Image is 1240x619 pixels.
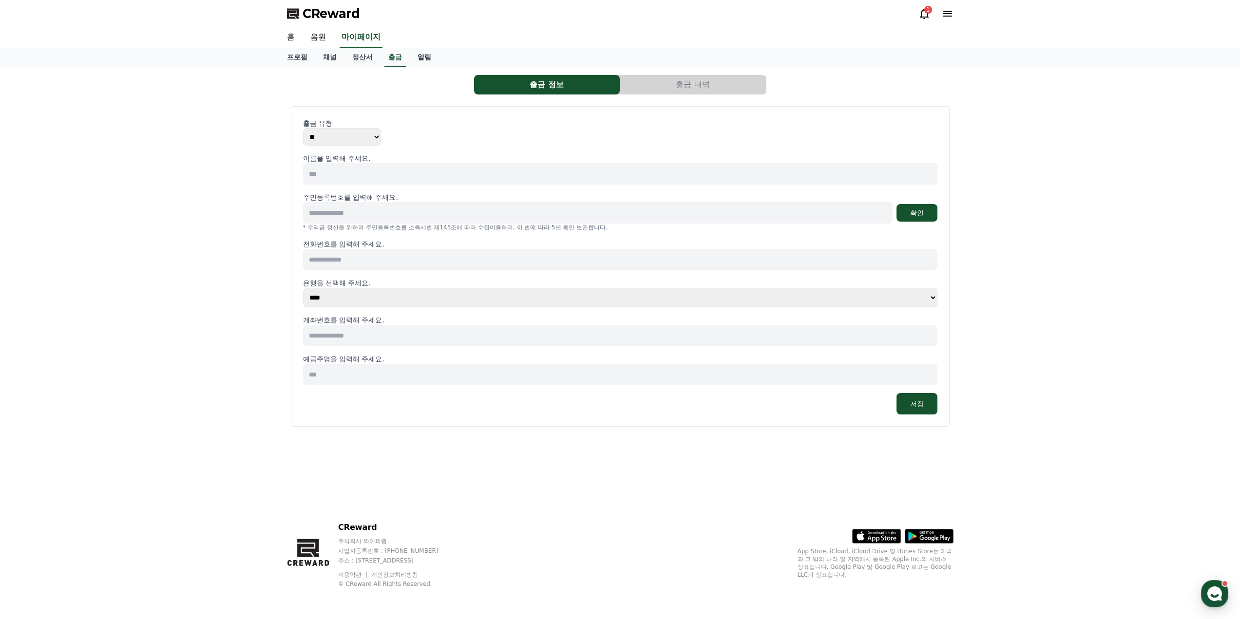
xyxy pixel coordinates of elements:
span: 새 문의하기 [72,281,111,291]
button: 확인 [897,204,937,222]
a: 정산서 [344,48,381,67]
p: 예금주명을 입력해 주세요. [303,354,937,364]
a: 프로필 [279,48,315,67]
div: 방금 [72,60,83,68]
button: 출금 내역 [620,75,766,94]
span: 설정 [151,323,162,331]
button: 모두 읽기 [146,36,180,48]
div: 1 [924,6,932,14]
a: CReward08-25loudspeaker CReward X 숏챠, 신규 숏드라마 콘텐츠 크리워드에서 새롭게 추가된 숏드라마를 저작권 걱정 없이 만나보세요! ⚠ 중요: 해당 ... [5,96,188,132]
p: * 수익금 정산을 위하여 주민등록번호를 소득세법 제145조에 따라 수집이용하며, 이 법에 따라 5년 동안 보관합니다. [303,224,937,231]
p: 은행을 선택해 주세요. [303,278,937,288]
a: 채널 [315,48,344,67]
p: 출금 유형 [303,118,937,128]
button: 출금 정보 [474,75,620,94]
span: 모두 읽기 [149,38,177,45]
a: 마이페이지 [340,27,382,48]
a: 출금 [384,48,406,67]
p: CReward [338,522,457,533]
p: 사업자등록번호 : [PHONE_NUMBER] [338,547,457,555]
p: 주식회사 와이피랩 [338,537,457,545]
p: 전화번호를 입력해 주세요. [303,239,937,249]
a: 개인정보처리방침 [371,571,418,578]
a: 새 문의하기 [60,276,133,297]
p: 이름을 입력해 주세요. [303,153,937,163]
span: CReward [303,6,360,21]
span: 1개의 안 읽은 알림이 있어요 [13,38,101,46]
div: CReward [33,59,67,68]
p: 주민등록번호를 입력해 주세요. [303,192,398,202]
a: 홈 [3,309,64,333]
a: CReward방금 연락처를 확인해주세요. 오프라인 상태가 되면 이메일로 답변 알림을 보내드려요. (수집된 개인정보는 상담 답변 알림 목적으로만 이용되고, 삭제 요청을 주시기 ... [5,56,188,92]
p: 주소 : [STREET_ADDRESS] [338,557,457,564]
p: App Store, iCloud, iCloud Drive 및 iTunes Store는 미국과 그 밖의 나라 및 지역에서 등록된 Apple Inc.의 서비스 상표입니다. Goo... [798,547,954,579]
img: loudspeaker [34,110,42,118]
a: 홈 [279,27,303,48]
span: 대화 [89,324,101,332]
a: 음원 [303,27,334,48]
p: © CReward All Rights Reserved. [338,580,457,588]
div: 연락처를 확인해주세요. 오프라인 상태가 되면 이메일로 답변 알림을 보내드려요. (수집된 개인정보는 상담 답변 알림 목적으로만 이용되고, 삭제 요청을 주시기 전까지 보유됩니다.... [33,68,181,88]
a: 대화 [64,309,126,333]
div: 08-25 [72,101,88,109]
a: 알림 [410,48,439,67]
p: 계좌번호를 입력해 주세요. [303,315,937,325]
button: 저장 [897,393,937,414]
div: CReward X 숏챠, 신규 숏드라마 콘텐츠 크리워드에서 새롭게 추가된 숏드라마를 저작권 걱정 없이 만나보세요! ⚠ 중요: 해당 콘텐츠는 채널 승인된 유저만 시청 가능합니다... [33,109,172,129]
div: CReward [33,100,67,109]
a: CReward [287,6,360,21]
a: 설정 [126,309,187,333]
a: 1 [918,8,930,19]
a: 이용약관 [338,571,369,578]
span: 홈 [31,323,37,331]
span: 대화 [10,11,31,23]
